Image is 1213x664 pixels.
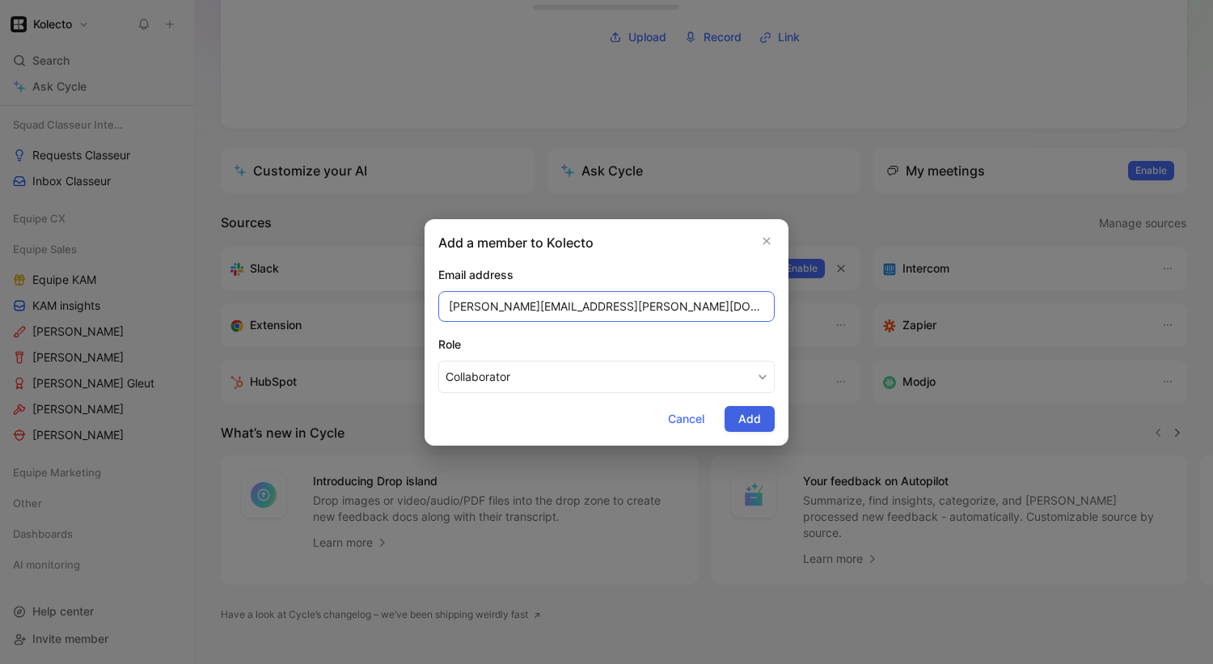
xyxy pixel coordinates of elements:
button: Role [438,361,775,393]
div: Email address [438,265,775,285]
span: Add [738,409,761,429]
button: Cancel [654,406,718,432]
div: Role [438,335,775,354]
input: example@cycle.app [438,291,775,322]
button: Add [725,406,775,432]
span: Cancel [668,409,704,429]
h2: Add a member to Kolecto [438,233,594,252]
